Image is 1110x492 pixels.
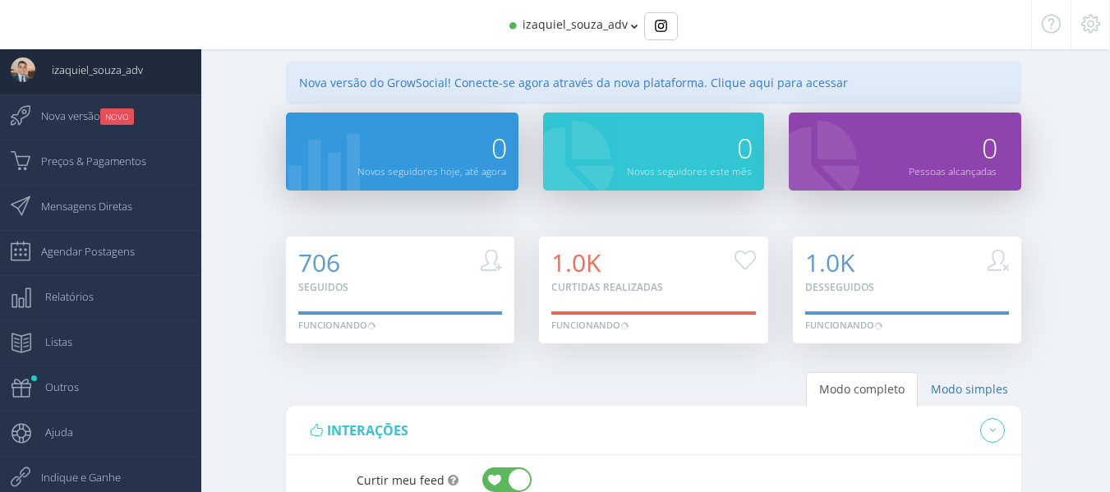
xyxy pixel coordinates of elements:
[286,62,1022,104] div: Nova versão do GrowSocial! Conecte-se agora através da nova plataforma. Clique aqui para acessar
[737,129,752,167] span: 0
[551,319,629,332] div: Funcionando
[806,372,918,407] a: Modo completo
[100,108,134,125] small: NOVO
[874,322,882,330] img: loader.gif
[918,372,1021,407] a: Modo simples
[984,443,1094,484] iframe: Abre um widget para que você possa encontrar mais informações
[25,95,134,136] span: Nova versão
[11,57,35,82] img: User Image
[25,186,132,227] span: Mensagens Diretas
[25,231,135,272] span: Agendar Postagens
[909,164,997,177] small: Pessoas alcançadas
[805,319,882,332] div: Funcionando
[29,276,94,317] span: Relatórios
[805,246,854,279] span: 1.0K
[298,319,375,332] div: Funcionando
[327,421,408,439] span: interações
[655,20,667,32] img: Instagram_simple_icon.svg
[620,322,629,330] img: loader.gif
[982,129,997,167] span: 0
[29,321,72,362] span: Listas
[29,366,79,407] span: Outros
[367,322,375,330] img: loader.gif
[25,140,146,182] span: Preços & Pagamentos
[551,246,601,279] span: 1.0K
[805,280,874,294] small: Desseguidos
[523,16,628,32] span: izaquiel_souza_adv
[298,246,340,279] span: 706
[644,12,678,40] div: Basic example
[357,472,444,488] span: Curtir meu feed
[551,280,663,294] small: Curtidas realizadas
[627,164,752,177] small: Novos seguidores este mês
[29,412,73,453] span: Ajuda
[491,129,506,167] span: 0
[357,164,506,177] small: Novos seguidores hoje, até agora
[298,280,348,294] small: Seguidos
[35,49,143,90] span: izaquiel_souza_adv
